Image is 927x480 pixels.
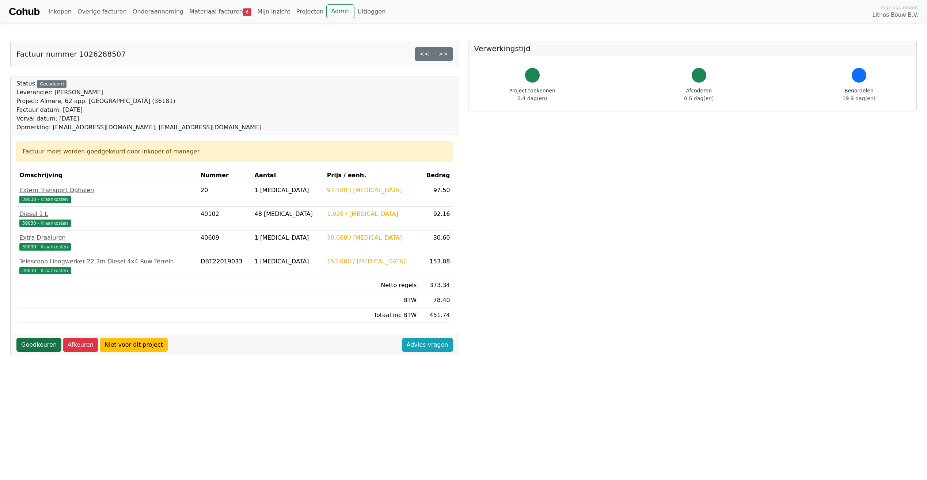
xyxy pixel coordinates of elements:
[324,168,420,183] th: Prijs / eenh.
[517,95,547,101] span: 2.4 dag(en)
[16,97,261,106] div: Project: Almere, 62 app. [GEOGRAPHIC_DATA] (36181)
[19,196,71,203] span: 39030 - Kraankosten
[198,254,252,278] td: DBT22019033
[684,87,714,102] div: Afcoderen
[45,4,74,19] a: Inkopen
[474,44,911,53] h5: Verwerkingstijd
[255,257,321,266] div: 1 [MEDICAL_DATA]
[684,95,714,101] span: 0.6 dag(en)
[415,47,434,61] a: <<
[354,4,388,19] a: Uitloggen
[881,4,918,11] span: Ingelogd onder:
[419,254,453,278] td: 153.08
[327,210,417,218] div: 1.920 / [MEDICAL_DATA]
[16,50,126,58] h5: Factuur nummer 1026288507
[419,231,453,254] td: 30.60
[16,114,261,123] div: Verval datum: [DATE]
[16,338,61,352] a: Goedkeuren
[16,168,198,183] th: Omschrijving
[419,293,453,308] td: 78.40
[243,8,251,16] span: 6
[16,88,261,97] div: Leverancier: [PERSON_NAME]
[16,123,261,132] div: Opmerking: [EMAIL_ADDRESS][DOMAIN_NAME]; [EMAIL_ADDRESS][DOMAIN_NAME]
[843,95,875,101] span: 19.9 dag(en)
[419,168,453,183] th: Bedrag
[63,338,98,352] a: Afkeuren
[16,106,261,114] div: Factuur datum: [DATE]
[252,168,324,183] th: Aantal
[198,183,252,207] td: 20
[198,207,252,231] td: 40102
[873,11,918,19] span: Lithos Bouw B.V.
[19,186,195,195] div: Extern Transport Ophalen
[100,338,168,352] a: Niet voor dit project
[402,338,453,352] a: Advies vragen
[419,308,453,323] td: 451.74
[419,207,453,231] td: 92.16
[37,80,67,88] div: Gecodeerd
[130,4,186,19] a: Onderaanneming
[19,186,195,203] a: Extern Transport Ophalen39030 - Kraankosten
[75,4,130,19] a: Overige facturen
[327,233,417,242] div: 30.600 / [MEDICAL_DATA]
[186,4,254,19] a: Materiaal facturen6
[419,278,453,293] td: 373.34
[434,47,453,61] a: >>
[19,210,195,227] a: Diesel 1 L39030 - Kraankosten
[19,233,195,251] a: Extra Draaiuren39030 - Kraankosten
[198,231,252,254] td: 40609
[254,4,293,19] a: Mijn inzicht
[255,210,321,218] div: 48 [MEDICAL_DATA]
[509,87,555,102] div: Project toekennen
[19,233,195,242] div: Extra Draaiuren
[327,186,417,195] div: 97.500 / [MEDICAL_DATA]
[19,210,195,218] div: Diesel 1 L
[19,267,71,274] span: 39030 - Kraankosten
[843,87,875,102] div: Beoordelen
[293,4,327,19] a: Projecten
[419,183,453,207] td: 97.50
[16,79,261,132] div: Status:
[255,233,321,242] div: 1 [MEDICAL_DATA]
[23,147,447,156] div: Factuur moet worden goedgekeurd door inkoper of manager.
[324,293,420,308] td: BTW
[324,308,420,323] td: Totaal inc BTW
[326,4,354,18] a: Admin
[327,257,417,266] div: 153.080 / [MEDICAL_DATA]
[324,278,420,293] td: Netto regels
[9,3,39,20] a: Cohub
[198,168,252,183] th: Nummer
[19,243,71,251] span: 39030 - Kraankosten
[19,257,195,275] a: Telescoop Hoogwerker 22,3m Diesel 4x4 Ruw Terrein39030 - Kraankosten
[19,257,195,266] div: Telescoop Hoogwerker 22,3m Diesel 4x4 Ruw Terrein
[19,220,71,227] span: 39030 - Kraankosten
[255,186,321,195] div: 1 [MEDICAL_DATA]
